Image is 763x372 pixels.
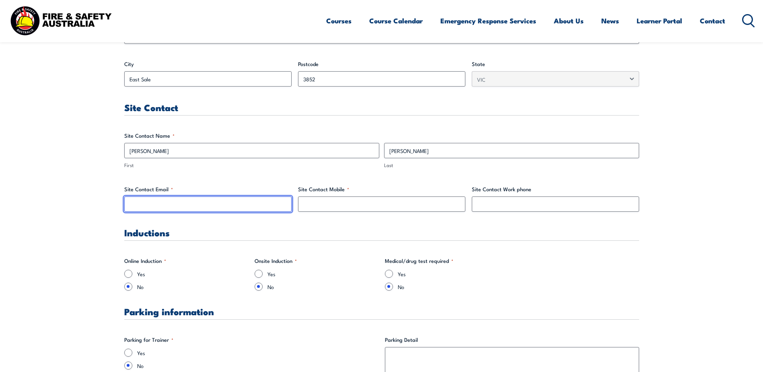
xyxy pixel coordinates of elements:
[384,161,639,169] label: Last
[124,60,292,68] label: City
[472,60,639,68] label: State
[137,362,378,370] label: No
[255,257,297,265] legend: Onsite Induction
[440,10,536,31] a: Emergency Response Services
[601,10,619,31] a: News
[267,270,378,278] label: Yes
[385,336,639,344] label: Parking Detail
[137,270,248,278] label: Yes
[554,10,584,31] a: About Us
[298,185,465,193] label: Site Contact Mobile
[267,283,378,291] label: No
[298,60,465,68] label: Postcode
[124,103,639,112] h3: Site Contact
[472,185,639,193] label: Site Contact Work phone
[124,132,175,140] legend: Site Contact Name
[137,349,378,357] label: Yes
[369,10,423,31] a: Course Calendar
[124,185,292,193] label: Site Contact Email
[326,10,352,31] a: Courses
[124,161,379,169] label: First
[637,10,682,31] a: Learner Portal
[700,10,725,31] a: Contact
[385,257,453,265] legend: Medical/drug test required
[124,336,173,344] legend: Parking for Trainer
[398,283,509,291] label: No
[124,307,639,316] h3: Parking information
[124,228,639,237] h3: Inductions
[124,257,166,265] legend: Online Induction
[137,283,248,291] label: No
[398,270,509,278] label: Yes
